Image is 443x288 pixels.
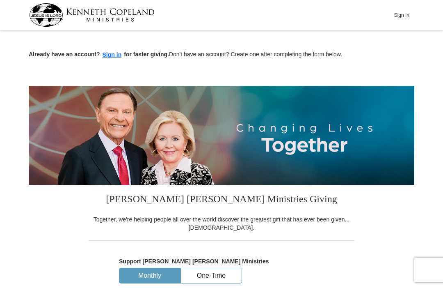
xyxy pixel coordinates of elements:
[88,185,355,215] h3: [PERSON_NAME] [PERSON_NAME] Ministries Giving
[29,50,414,60] p: Don't have an account? Create one after completing the form below.
[88,215,355,232] div: Together, we're helping people all over the world discover the greatest gift that has ever been g...
[389,9,414,21] button: Sign In
[181,268,242,283] button: One-Time
[119,268,180,283] button: Monthly
[119,258,324,265] h5: Support [PERSON_NAME] [PERSON_NAME] Ministries
[29,3,155,27] img: kcm-header-logo.svg
[29,51,169,58] strong: Already have an account? for faster giving.
[100,50,124,60] button: Sign in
